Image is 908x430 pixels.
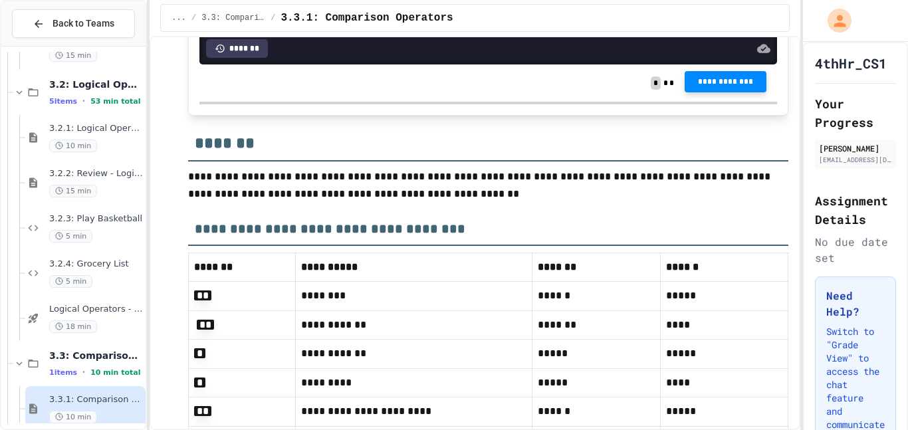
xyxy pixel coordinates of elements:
[49,275,92,288] span: 5 min
[271,13,275,23] span: /
[90,368,140,377] span: 10 min total
[815,234,896,266] div: No due date set
[826,288,885,320] h3: Need Help?
[53,17,114,31] span: Back to Teams
[815,94,896,132] h2: Your Progress
[171,13,186,23] span: ...
[49,350,143,362] span: 3.3: Comparison Operators
[49,320,97,333] span: 18 min
[281,10,453,26] span: 3.3.1: Comparison Operators
[49,394,143,405] span: 3.3.1: Comparison Operators
[49,78,143,90] span: 3.2: Logical Operators
[49,259,143,270] span: 3.2.4: Grocery List
[90,97,140,106] span: 53 min total
[82,96,85,106] span: •
[49,97,77,106] span: 5 items
[201,13,265,23] span: 3.3: Comparison Operators
[49,168,143,179] span: 3.2.2: Review - Logical Operators
[49,230,92,243] span: 5 min
[49,304,143,315] span: Logical Operators - Quiz
[815,191,896,229] h2: Assignment Details
[191,13,196,23] span: /
[49,140,97,152] span: 10 min
[49,411,97,423] span: 10 min
[49,49,97,62] span: 15 min
[12,9,135,38] button: Back to Teams
[814,5,855,36] div: My Account
[82,367,85,377] span: •
[49,123,143,134] span: 3.2.1: Logical Operators
[49,185,97,197] span: 15 min
[49,368,77,377] span: 1 items
[819,155,892,165] div: [EMAIL_ADDRESS][DOMAIN_NAME]
[819,142,892,154] div: [PERSON_NAME]
[49,213,143,225] span: 3.2.3: Play Basketball
[815,54,887,72] h1: 4thHr_CS1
